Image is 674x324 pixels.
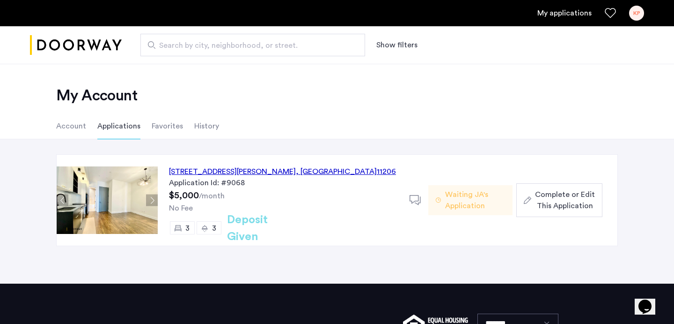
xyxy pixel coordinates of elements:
span: $5,000 [169,191,199,200]
span: , [GEOGRAPHIC_DATA] [296,168,377,175]
li: Favorites [152,113,183,139]
span: 3 [185,225,190,232]
img: logo [30,28,122,63]
input: Apartment Search [140,34,365,56]
span: Search by city, neighborhood, or street. [159,40,339,51]
button: Previous apartment [57,195,68,206]
a: Favorites [605,8,616,19]
div: Application Id: #9068 [169,177,398,188]
img: Apartment photo [57,166,158,234]
h2: Deposit Given [227,211,301,245]
span: 3 [212,225,216,232]
button: Next apartment [146,195,158,206]
button: Show or hide filters [376,39,418,51]
a: Cazamio logo [30,28,122,63]
span: Waiting JA's Application [445,189,505,211]
li: Applications [97,113,140,139]
div: [STREET_ADDRESS][PERSON_NAME] 11206 [169,166,396,177]
li: Account [56,113,86,139]
a: My application [537,8,592,19]
iframe: chat widget [635,286,665,315]
h2: My Account [56,86,618,105]
div: KP [629,6,644,21]
sub: /month [199,192,225,200]
li: History [194,113,219,139]
span: Complete or Edit This Application [535,189,595,211]
button: button [516,183,602,217]
span: No Fee [169,204,193,212]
